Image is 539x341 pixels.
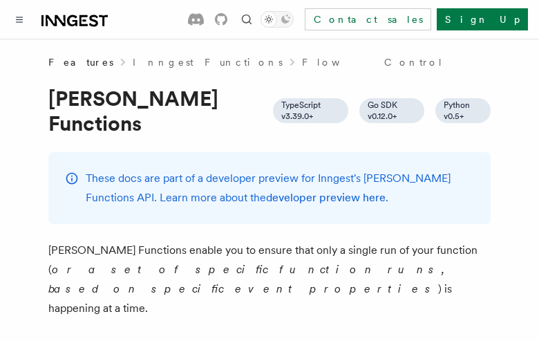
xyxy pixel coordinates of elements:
[133,55,283,69] a: Inngest Functions
[368,100,416,122] span: Go SDK v0.12.0+
[261,11,294,28] button: Toggle dark mode
[48,263,445,295] em: or a set of specific function runs, based on specific event properties
[11,11,28,28] button: Toggle navigation
[281,100,340,122] span: TypeScript v3.39.0+
[437,8,528,30] a: Sign Up
[444,100,482,122] span: Python v0.5+
[266,191,386,204] a: developer preview here
[48,55,113,69] span: Features
[238,11,255,28] button: Find something...
[48,241,491,318] p: [PERSON_NAME] Functions enable you to ensure that only a single run of your function ( ) is happe...
[302,55,444,69] a: Flow Control
[86,169,474,208] p: These docs are part of a developer preview for Inngest's [PERSON_NAME] Functions API. Learn more ...
[305,8,431,30] a: Contact sales
[48,86,491,136] h1: [PERSON_NAME] Functions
